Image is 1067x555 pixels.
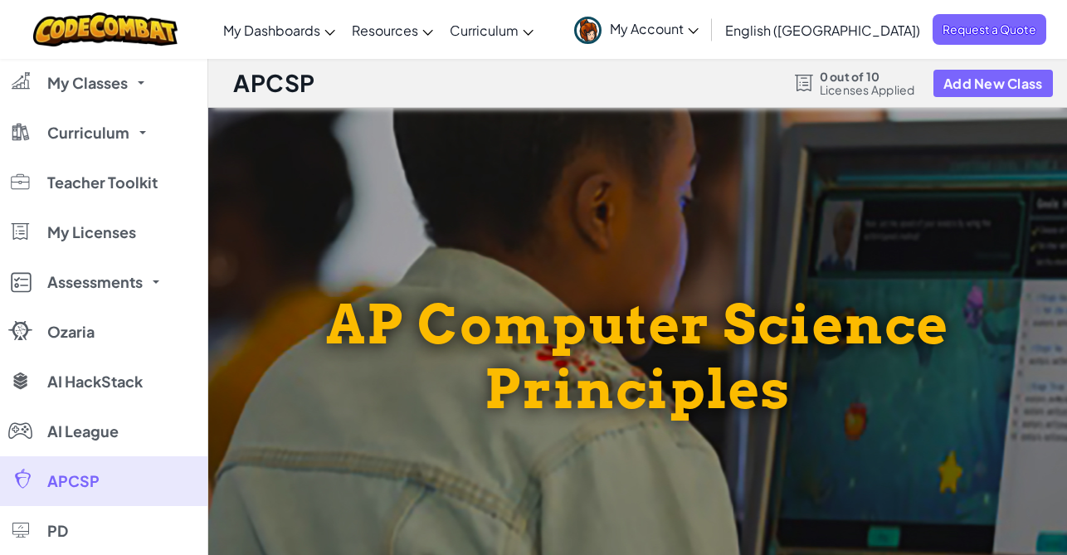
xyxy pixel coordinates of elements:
[441,7,542,52] a: Curriculum
[610,20,699,37] span: My Account
[574,17,602,44] img: avatar
[233,67,315,99] h1: APCSP
[820,83,915,96] span: Licenses Applied
[47,225,136,240] span: My Licenses
[47,175,158,190] span: Teacher Toolkit
[933,70,1053,97] button: Add New Class
[933,14,1046,45] a: Request a Quote
[450,22,519,39] span: Curriculum
[566,3,707,56] a: My Account
[33,12,178,46] img: CodeCombat logo
[208,292,1067,421] h1: AP Computer Science Principles
[717,7,928,52] a: English ([GEOGRAPHIC_DATA])
[215,7,343,52] a: My Dashboards
[47,424,119,439] span: AI League
[343,7,441,52] a: Resources
[47,374,143,389] span: AI HackStack
[352,22,418,39] span: Resources
[820,70,915,83] span: 0 out of 10
[47,125,129,140] span: Curriculum
[725,22,920,39] span: English ([GEOGRAPHIC_DATA])
[223,22,320,39] span: My Dashboards
[47,275,143,290] span: Assessments
[47,324,95,339] span: Ozaria
[47,75,128,90] span: My Classes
